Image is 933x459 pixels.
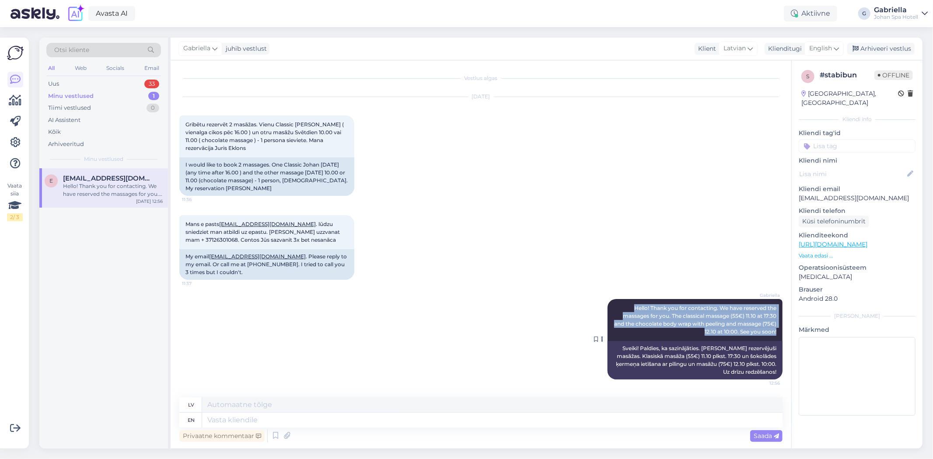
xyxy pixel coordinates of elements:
div: Web [73,63,88,74]
a: [EMAIL_ADDRESS][DOMAIN_NAME] [209,253,306,260]
a: GabriellaJohan Spa Hotell [874,7,928,21]
div: 2 / 3 [7,213,23,221]
a: Avasta AI [88,6,135,21]
p: Kliendi email [799,184,916,194]
p: Kliendi tag'id [799,129,916,138]
span: eklons.juris@gmail.com [63,174,154,182]
div: Gabriella [874,7,918,14]
p: Brauser [799,285,916,294]
p: Klienditeekond [799,231,916,240]
span: Hello! Thank you for contacting. We have reserved the massages for you. The classical massage (55... [614,305,778,335]
div: Email [143,63,161,74]
span: Gabriella [747,292,780,299]
span: Mans e pasts . lūdzu sniedziet man atbildi uz epastu. [PERSON_NAME] uzzvanat mam + 37126301068. C... [185,221,341,243]
div: Küsi telefoninumbrit [799,216,869,227]
div: Kõik [48,128,61,136]
p: Android 28.0 [799,294,916,303]
div: juhib vestlust [222,44,267,53]
div: All [46,63,56,74]
p: Märkmed [799,325,916,334]
p: Kliendi telefon [799,206,916,216]
div: [DATE] [179,93,783,101]
div: Arhiveeri vestlus [847,43,915,55]
span: s [807,73,810,80]
div: en [188,413,195,428]
span: Minu vestlused [84,155,123,163]
div: Socials [105,63,126,74]
p: Vaata edasi ... [799,252,916,260]
div: [GEOGRAPHIC_DATA], [GEOGRAPHIC_DATA] [801,89,898,108]
div: Minu vestlused [48,92,94,101]
span: Offline [874,70,913,80]
div: # stabibun [820,70,874,80]
a: [URL][DOMAIN_NAME] [799,240,867,248]
div: [PERSON_NAME] [799,312,916,320]
div: Aktiivne [784,6,837,21]
p: [EMAIL_ADDRESS][DOMAIN_NAME] [799,194,916,203]
div: AI Assistent [48,116,80,125]
span: Gribētu rezervēt 2 masāžas. Vienu Classic [PERSON_NAME] ( vienalga cikos pēc 16.00 ) un otru masā... [185,121,345,151]
span: Otsi kliente [54,45,89,55]
div: lv [189,397,195,412]
div: Vestlus algas [179,74,783,82]
span: 11:37 [182,280,215,287]
div: Uus [48,80,59,88]
span: Saada [754,432,779,440]
div: G [858,7,870,20]
div: Johan Spa Hotell [874,14,918,21]
a: [EMAIL_ADDRESS][DOMAIN_NAME] [219,221,316,227]
div: Sveiki! Paldies, ka sazinājāties. [PERSON_NAME] rezervējuši masāžas. Klasiskā masāža (55€) 11.10 ... [608,341,783,379]
div: 33 [144,80,159,88]
div: Klienditugi [765,44,802,53]
div: Hello! Thank you for contacting. We have reserved the massages for you. The classical massage (55... [63,182,163,198]
input: Lisa tag [799,139,916,153]
img: explore-ai [66,4,85,23]
input: Lisa nimi [799,169,905,179]
div: Klient [695,44,716,53]
span: Latvian [723,44,746,53]
img: Askly Logo [7,45,24,61]
div: Arhiveeritud [48,140,84,149]
p: Kliendi nimi [799,156,916,165]
div: Tiimi vestlused [48,104,91,112]
div: Kliendi info [799,115,916,123]
div: 0 [147,104,159,112]
div: 1 [148,92,159,101]
div: I would like to book 2 massages. One Classic Johan [DATE] (any time after 16.00 ) and the other m... [179,157,354,196]
p: [MEDICAL_DATA] [799,272,916,282]
span: e [49,177,53,184]
span: Gabriella [183,44,210,53]
div: My email . Please reply to my email. Or call me at [PHONE_NUMBER]. I tried to call you 3 times bu... [179,249,354,280]
div: [DATE] 12:56 [136,198,163,205]
p: Operatsioonisüsteem [799,263,916,272]
span: 11:36 [182,196,215,203]
span: English [809,44,832,53]
span: 12:56 [747,380,780,386]
div: Vaata siia [7,182,23,221]
div: Privaatne kommentaar [179,430,265,442]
